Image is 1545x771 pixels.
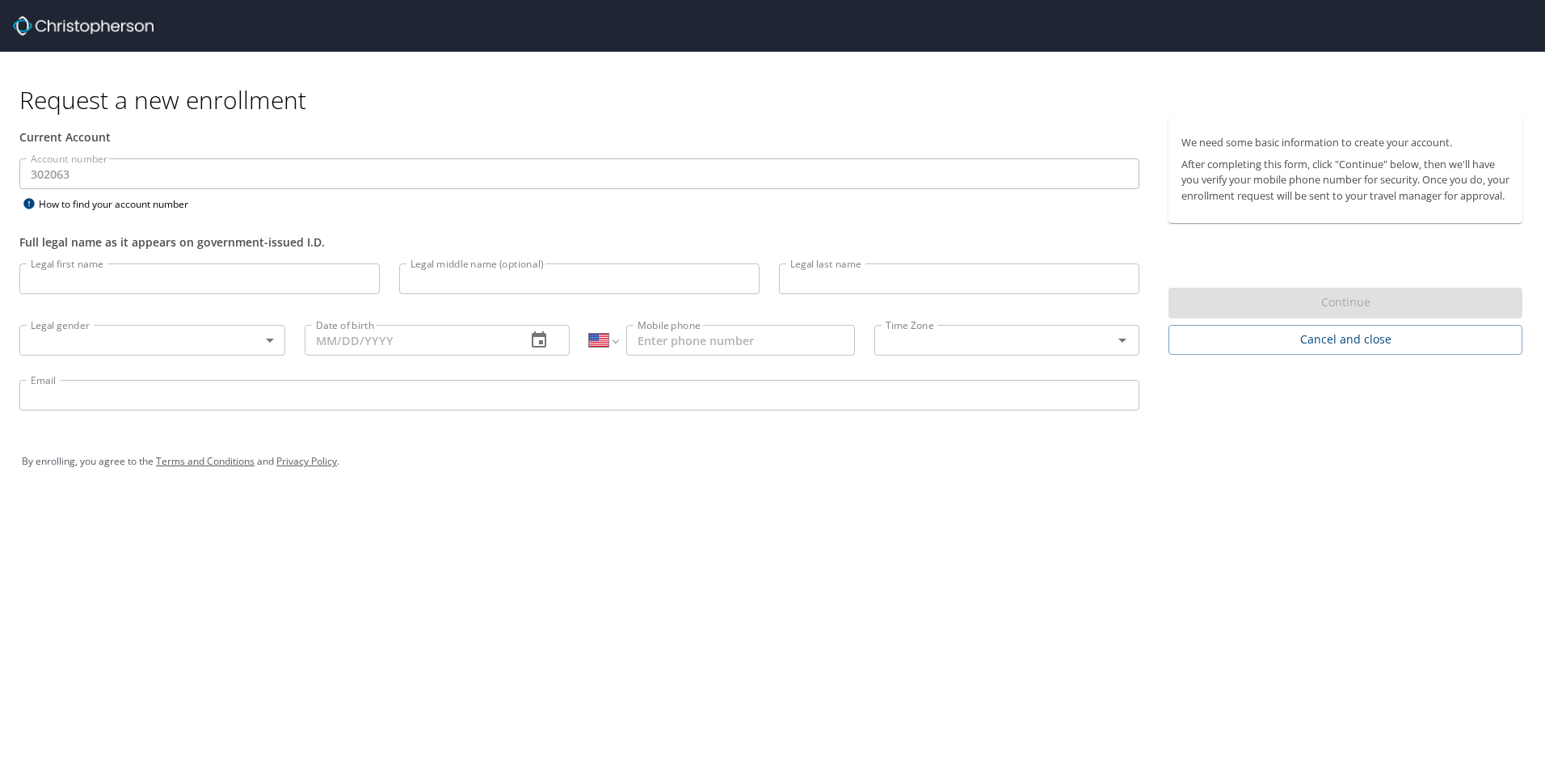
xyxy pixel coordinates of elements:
a: Privacy Policy [276,454,337,468]
a: Terms and Conditions [156,454,255,468]
div: ​ [19,325,285,356]
div: Full legal name as it appears on government-issued I.D. [19,234,1139,251]
input: Enter phone number [626,325,855,356]
div: How to find your account number [19,194,221,214]
p: After completing this form, click "Continue" below, then we'll have you verify your mobile phone ... [1181,157,1509,204]
div: By enrolling, you agree to the and . [22,441,1523,482]
input: MM/DD/YYYY [305,325,514,356]
span: Cancel and close [1181,330,1509,350]
p: We need some basic information to create your account. [1181,135,1509,150]
img: cbt logo [13,16,154,36]
div: Current Account [19,128,1139,145]
h1: Request a new enrollment [19,84,1535,116]
button: Cancel and close [1168,325,1522,355]
button: Open [1111,329,1134,352]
